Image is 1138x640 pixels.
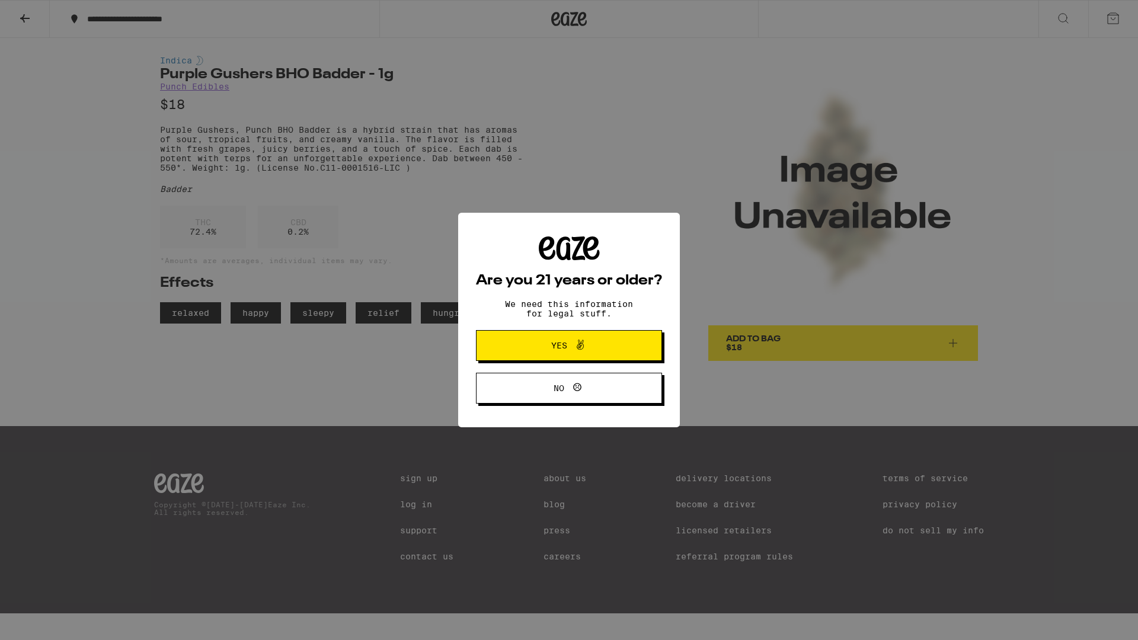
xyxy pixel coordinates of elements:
span: Yes [551,341,567,350]
h2: Are you 21 years or older? [476,274,662,288]
span: No [554,384,564,392]
button: Yes [476,330,662,361]
button: No [476,373,662,404]
p: We need this information for legal stuff. [495,299,643,318]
